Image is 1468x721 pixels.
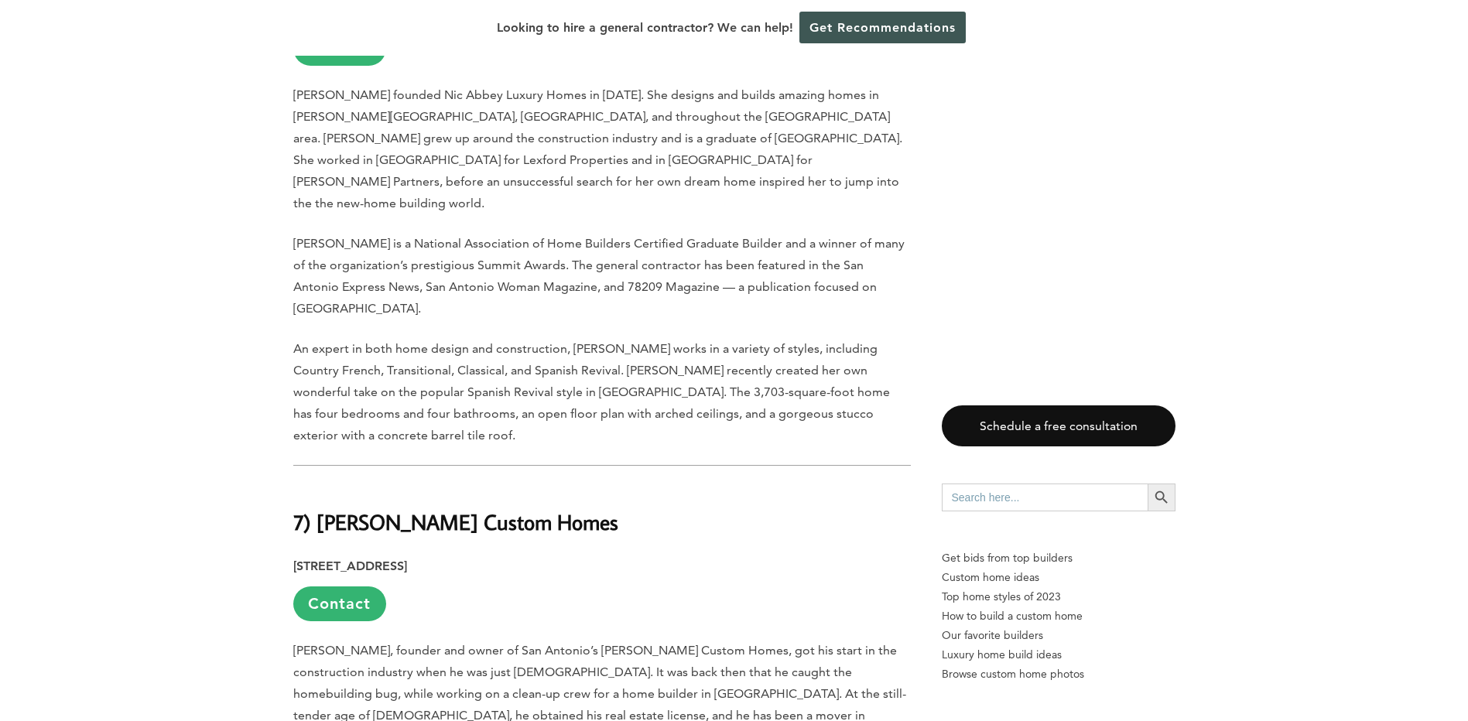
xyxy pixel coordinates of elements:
[942,587,1175,607] a: Top home styles of 2023
[799,12,966,43] a: Get Recommendations
[942,568,1175,587] a: Custom home ideas
[293,559,407,573] strong: [STREET_ADDRESS]
[942,405,1175,446] a: Schedule a free consultation
[293,236,905,316] span: [PERSON_NAME] is a National Association of Home Builders Certified Graduate Builder and a winner ...
[293,87,902,210] span: [PERSON_NAME] founded Nic Abbey Luxury Homes in [DATE]. She designs and builds amazing homes in [...
[942,607,1175,626] a: How to build a custom home
[293,586,386,621] a: Contact
[942,484,1148,511] input: Search here...
[293,508,618,535] b: 7) [PERSON_NAME] Custom Homes
[1171,610,1449,702] iframe: Drift Widget Chat Controller
[942,665,1175,684] a: Browse custom home photos
[1153,489,1170,506] svg: Search
[942,645,1175,665] a: Luxury home build ideas
[293,341,890,443] span: An expert in both home design and construction, [PERSON_NAME] works in a variety of styles, inclu...
[942,548,1175,568] p: Get bids from top builders
[942,626,1175,645] a: Our favorite builders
